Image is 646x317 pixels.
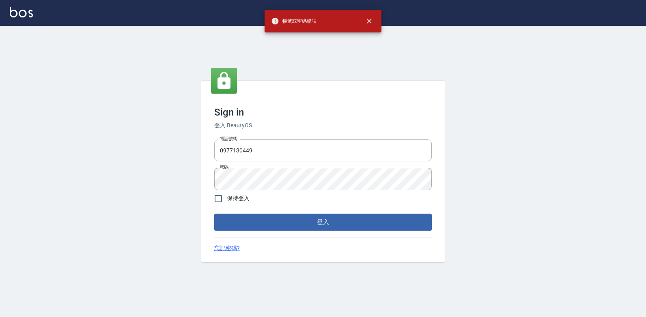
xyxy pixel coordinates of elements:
label: 電話號碼 [220,136,237,142]
a: 忘記密碼? [214,244,240,253]
button: 登入 [214,214,432,231]
label: 密碼 [220,164,228,170]
img: Logo [10,7,33,17]
span: 帳號或密碼錯誤 [271,17,317,25]
h6: 登入 BeautyOS [214,121,432,130]
span: 保持登入 [227,194,250,203]
h3: Sign in [214,107,432,118]
button: close [360,12,378,30]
